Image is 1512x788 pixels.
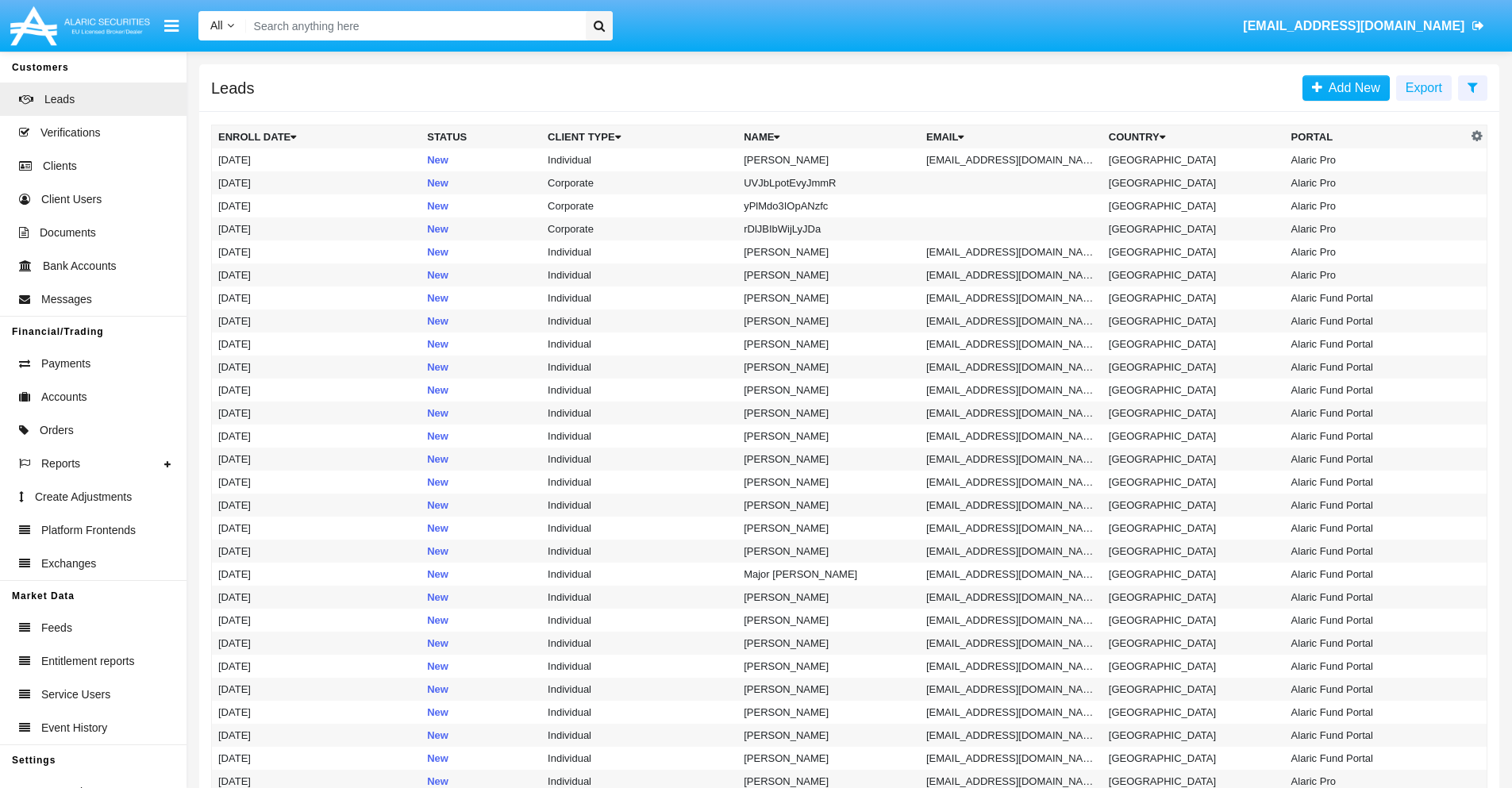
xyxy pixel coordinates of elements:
[920,586,1102,609] td: [EMAIL_ADDRESS][DOMAIN_NAME]
[737,402,920,425] td: [PERSON_NAME]
[541,517,737,540] td: Individual
[737,148,920,171] td: [PERSON_NAME]
[212,125,421,149] th: Enroll Date
[421,379,541,402] td: New
[212,148,421,171] td: [DATE]
[421,240,541,263] td: New
[212,286,421,309] td: [DATE]
[40,422,74,439] span: Orders
[1102,747,1285,770] td: [GEOGRAPHIC_DATA]
[44,91,75,108] span: Leads
[1285,586,1468,609] td: Alaric Fund Portal
[1102,402,1285,425] td: [GEOGRAPHIC_DATA]
[1236,4,1492,48] a: [EMAIL_ADDRESS][DOMAIN_NAME]
[246,11,580,40] input: Search
[737,217,920,240] td: rDlJBIbWijLyJDa
[1285,494,1468,517] td: Alaric Fund Portal
[421,309,541,332] td: New
[737,332,920,356] td: [PERSON_NAME]
[212,701,421,724] td: [DATE]
[920,724,1102,747] td: [EMAIL_ADDRESS][DOMAIN_NAME]
[212,448,421,471] td: [DATE]
[421,724,541,747] td: New
[41,653,135,670] span: Entitlement reports
[541,448,737,471] td: Individual
[1285,609,1468,632] td: Alaric Fund Portal
[1102,563,1285,586] td: [GEOGRAPHIC_DATA]
[920,563,1102,586] td: [EMAIL_ADDRESS][DOMAIN_NAME]
[541,263,737,286] td: Individual
[421,471,541,494] td: New
[421,194,541,217] td: New
[1102,724,1285,747] td: [GEOGRAPHIC_DATA]
[41,456,80,472] span: Reports
[1285,332,1468,356] td: Alaric Fund Portal
[41,389,87,406] span: Accounts
[920,148,1102,171] td: [EMAIL_ADDRESS][DOMAIN_NAME]
[212,379,421,402] td: [DATE]
[421,609,541,632] td: New
[41,191,102,208] span: Client Users
[1285,286,1468,309] td: Alaric Fund Portal
[920,540,1102,563] td: [EMAIL_ADDRESS][DOMAIN_NAME]
[920,263,1102,286] td: [EMAIL_ADDRESS][DOMAIN_NAME]
[737,540,920,563] td: [PERSON_NAME]
[421,747,541,770] td: New
[737,425,920,448] td: [PERSON_NAME]
[212,609,421,632] td: [DATE]
[920,240,1102,263] td: [EMAIL_ADDRESS][DOMAIN_NAME]
[541,586,737,609] td: Individual
[1102,125,1285,149] th: Country
[737,240,920,263] td: [PERSON_NAME]
[541,171,737,194] td: Corporate
[737,194,920,217] td: yPlMdo3IOpANzfc
[737,448,920,471] td: [PERSON_NAME]
[1102,471,1285,494] td: [GEOGRAPHIC_DATA]
[212,309,421,332] td: [DATE]
[1396,75,1452,101] button: Export
[1285,240,1468,263] td: Alaric Pro
[1285,701,1468,724] td: Alaric Fund Portal
[43,258,117,275] span: Bank Accounts
[1102,286,1285,309] td: [GEOGRAPHIC_DATA]
[212,724,421,747] td: [DATE]
[1285,217,1468,240] td: Alaric Pro
[421,217,541,240] td: New
[41,291,92,308] span: Messages
[737,286,920,309] td: [PERSON_NAME]
[737,609,920,632] td: [PERSON_NAME]
[541,701,737,724] td: Individual
[421,563,541,586] td: New
[1102,332,1285,356] td: [GEOGRAPHIC_DATA]
[1285,678,1468,701] td: Alaric Fund Portal
[421,655,541,678] td: New
[920,425,1102,448] td: [EMAIL_ADDRESS][DOMAIN_NAME]
[1243,19,1464,33] span: [EMAIL_ADDRESS][DOMAIN_NAME]
[1102,540,1285,563] td: [GEOGRAPHIC_DATA]
[1102,701,1285,724] td: [GEOGRAPHIC_DATA]
[1102,356,1285,379] td: [GEOGRAPHIC_DATA]
[920,286,1102,309] td: [EMAIL_ADDRESS][DOMAIN_NAME]
[41,522,136,539] span: Platform Frontends
[212,240,421,263] td: [DATE]
[737,724,920,747] td: [PERSON_NAME]
[1285,356,1468,379] td: Alaric Fund Portal
[1285,632,1468,655] td: Alaric Fund Portal
[40,225,96,241] span: Documents
[541,148,737,171] td: Individual
[212,540,421,563] td: [DATE]
[737,747,920,770] td: [PERSON_NAME]
[541,540,737,563] td: Individual
[920,379,1102,402] td: [EMAIL_ADDRESS][DOMAIN_NAME]
[541,194,737,217] td: Corporate
[541,309,737,332] td: Individual
[920,678,1102,701] td: [EMAIL_ADDRESS][DOMAIN_NAME]
[1406,81,1442,94] span: Export
[541,425,737,448] td: Individual
[1285,724,1468,747] td: Alaric Fund Portal
[737,632,920,655] td: [PERSON_NAME]
[212,517,421,540] td: [DATE]
[541,125,737,149] th: Client Type
[212,194,421,217] td: [DATE]
[541,655,737,678] td: Individual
